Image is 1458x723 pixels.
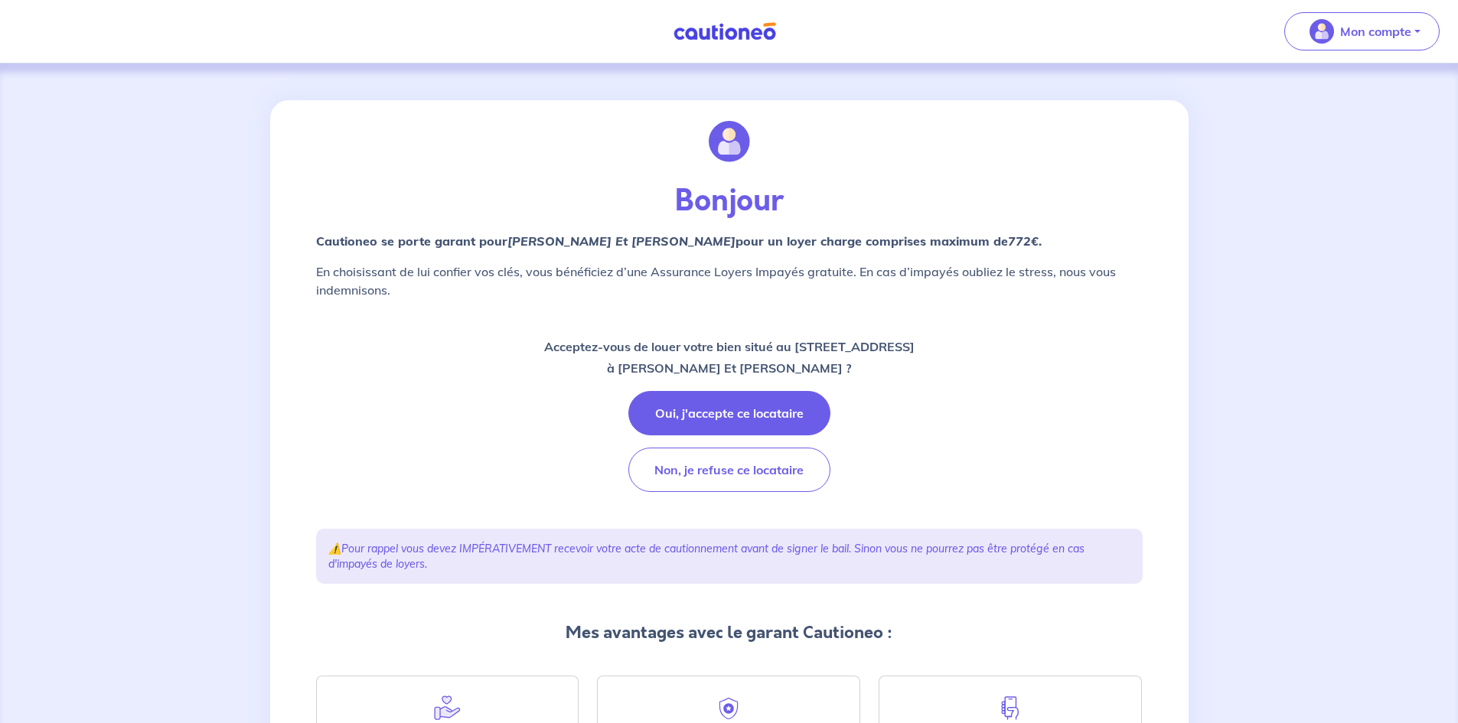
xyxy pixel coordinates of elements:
button: Oui, j'accepte ce locataire [628,391,830,435]
button: Non, je refuse ce locataire [628,448,830,492]
img: help.svg [433,695,461,721]
p: Mon compte [1340,22,1411,41]
button: illu_account_valid_menu.svgMon compte [1284,12,1440,50]
img: illu_account_valid_menu.svg [1310,19,1334,44]
img: illu_account.svg [709,121,750,162]
strong: Cautioneo se porte garant pour pour un loyer charge comprises maximum de . [316,233,1042,249]
em: Pour rappel vous devez IMPÉRATIVEMENT recevoir votre acte de cautionnement avant de signer le bai... [328,542,1085,571]
em: 772€ [1008,233,1039,249]
p: Acceptez-vous de louer votre bien situé au [STREET_ADDRESS] à [PERSON_NAME] Et [PERSON_NAME] ? [544,336,915,379]
p: ⚠️ [328,541,1130,572]
img: Cautioneo [667,22,782,41]
p: Mes avantages avec le garant Cautioneo : [316,620,1143,645]
img: security.svg [715,695,742,722]
em: [PERSON_NAME] Et [PERSON_NAME] [507,233,736,249]
p: Bonjour [316,183,1143,220]
p: En choisissant de lui confier vos clés, vous bénéficiez d’une Assurance Loyers Impayés gratuite. ... [316,262,1143,299]
img: hand-phone-blue.svg [996,695,1024,721]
